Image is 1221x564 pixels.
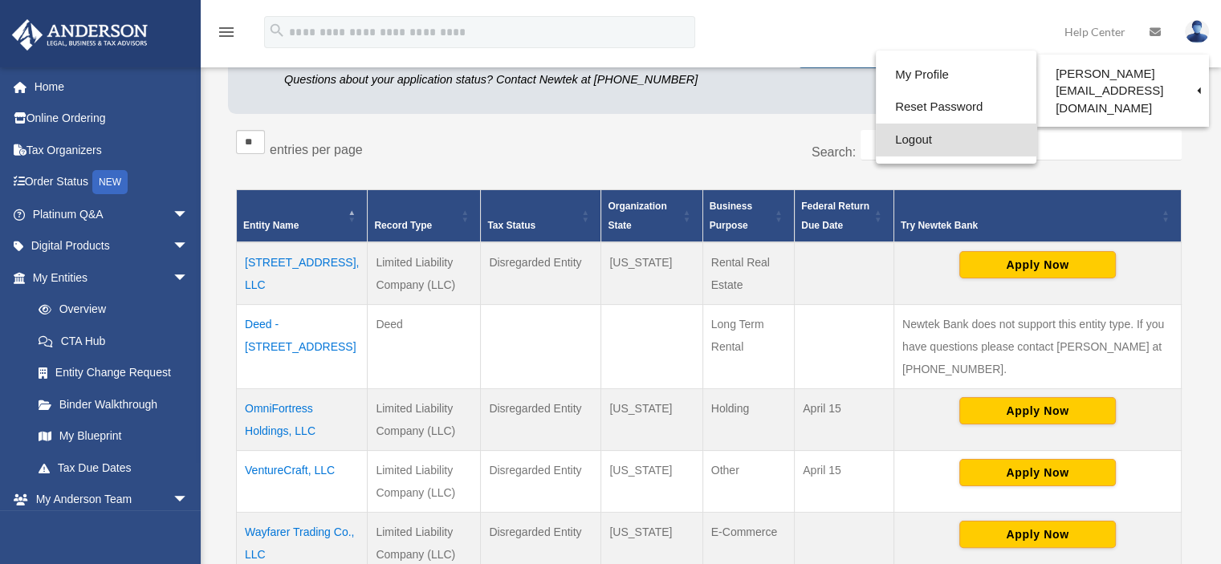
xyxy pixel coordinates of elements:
[487,220,535,231] span: Tax Status
[11,484,213,516] a: My Anderson Teamarrow_drop_down
[11,103,213,135] a: Online Ordering
[22,452,205,484] a: Tax Due Dates
[11,262,205,294] a: My Entitiesarrow_drop_down
[22,357,205,389] a: Entity Change Request
[795,189,894,242] th: Federal Return Due Date: Activate to sort
[92,170,128,194] div: NEW
[893,304,1181,388] td: Newtek Bank does not support this entity type. If you have questions please contact [PERSON_NAME]...
[11,134,213,166] a: Tax Organizers
[173,484,205,517] span: arrow_drop_down
[284,70,775,90] p: Questions about your application status? Contact Newtek at [PHONE_NUMBER]
[368,304,481,388] td: Deed
[11,198,213,230] a: Platinum Q&Aarrow_drop_down
[1036,59,1209,123] a: [PERSON_NAME][EMAIL_ADDRESS][DOMAIN_NAME]
[601,450,702,512] td: [US_STATE]
[7,19,153,51] img: Anderson Advisors Platinum Portal
[959,251,1116,278] button: Apply Now
[237,388,368,450] td: OmniFortress Holdings, LLC
[22,294,197,326] a: Overview
[237,189,368,242] th: Entity Name: Activate to invert sorting
[243,220,299,231] span: Entity Name
[876,124,1036,156] a: Logout
[237,242,368,305] td: [STREET_ADDRESS], LLC
[481,242,601,305] td: Disregarded Entity
[481,450,601,512] td: Disregarded Entity
[812,145,856,159] label: Search:
[795,450,894,512] td: April 15
[702,388,794,450] td: Holding
[217,22,236,42] i: menu
[481,388,601,450] td: Disregarded Entity
[601,388,702,450] td: [US_STATE]
[11,230,213,262] a: Digital Productsarrow_drop_down
[173,198,205,231] span: arrow_drop_down
[22,325,205,357] a: CTA Hub
[801,201,869,231] span: Federal Return Due Date
[481,189,601,242] th: Tax Status: Activate to sort
[601,242,702,305] td: [US_STATE]
[601,189,702,242] th: Organization State: Activate to sort
[702,189,794,242] th: Business Purpose: Activate to sort
[173,230,205,263] span: arrow_drop_down
[22,388,205,420] a: Binder Walkthrough
[1185,20,1209,43] img: User Pic
[173,262,205,294] span: arrow_drop_down
[901,216,1157,235] div: Try Newtek Bank
[710,201,752,231] span: Business Purpose
[702,242,794,305] td: Rental Real Estate
[702,450,794,512] td: Other
[959,459,1116,486] button: Apply Now
[268,22,286,39] i: search
[368,450,481,512] td: Limited Liability Company (LLC)
[22,420,205,452] a: My Blueprint
[237,304,368,388] td: Deed - [STREET_ADDRESS]
[374,220,432,231] span: Record Type
[795,388,894,450] td: April 15
[270,143,363,156] label: entries per page
[702,304,794,388] td: Long Term Rental
[959,397,1116,424] button: Apply Now
[217,28,236,42] a: menu
[237,450,368,512] td: VentureCraft, LLC
[11,71,213,103] a: Home
[876,91,1036,124] a: Reset Password
[608,201,666,231] span: Organization State
[876,59,1036,91] a: My Profile
[368,388,481,450] td: Limited Liability Company (LLC)
[368,189,481,242] th: Record Type: Activate to sort
[11,166,213,199] a: Order StatusNEW
[893,189,1181,242] th: Try Newtek Bank : Activate to sort
[368,242,481,305] td: Limited Liability Company (LLC)
[959,521,1116,548] button: Apply Now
